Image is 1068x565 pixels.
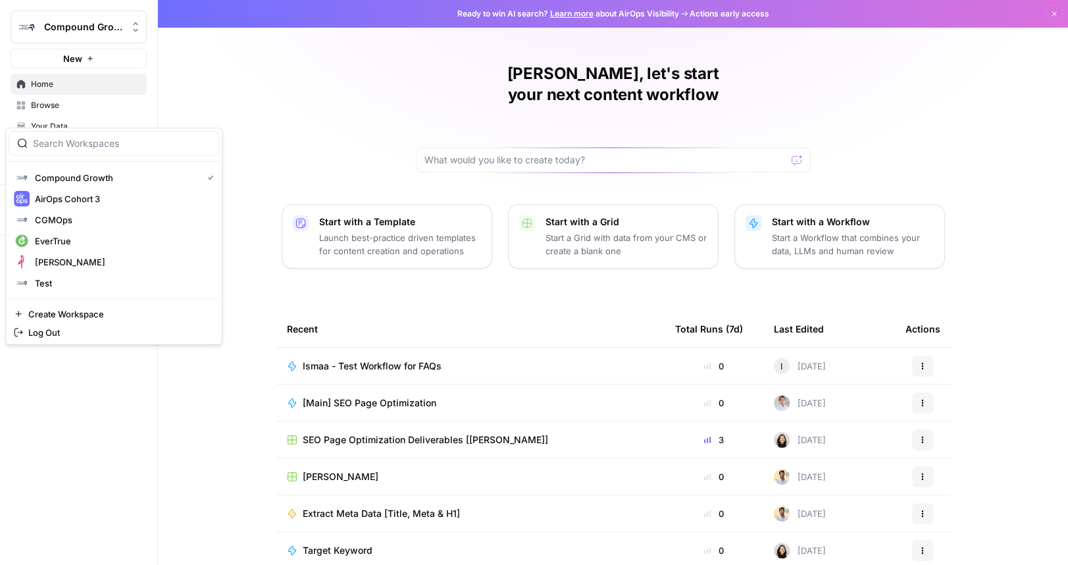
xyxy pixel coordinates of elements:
span: [PERSON_NAME] [35,256,209,269]
a: SEO Page Optimization Deliverables [[PERSON_NAME]] [287,433,654,446]
h1: [PERSON_NAME], let's start your next content workflow [416,63,811,105]
span: Test [35,277,209,290]
div: [DATE] [774,506,826,522]
div: [DATE] [774,543,826,558]
a: [Main] SEO Page Optimization [287,396,654,410]
img: AirOps Cohort 3 Logo [14,191,30,207]
a: Your Data [11,116,147,137]
p: Start with a Template [319,215,481,229]
button: New [11,49,147,68]
button: Start with a WorkflowStart a Workflow that combines your data, LLMs and human review [734,204,945,269]
div: [DATE] [774,358,826,374]
input: What would you like to create today? [424,153,786,167]
img: Compound Growth Logo [14,170,30,186]
span: Extract Meta Data [Title, Meta & H1] [303,507,460,520]
a: Learn more [550,9,594,18]
img: lbvmmv95rfn6fxquksmlpnk8be0v [774,506,790,522]
a: Extract Meta Data [Title, Meta & H1] [287,507,654,520]
span: EverTrue [35,234,209,248]
div: Actions [905,311,940,347]
button: Start with a TemplateLaunch best-practice driven templates for content creation and operations [282,204,492,269]
div: [DATE] [774,469,826,485]
img: gb5sba3xopuoyap1i3ljhgpw2lzq [774,395,790,411]
a: Home [11,74,147,95]
p: Start with a Grid [546,215,707,229]
input: Search Workspaces [33,137,211,150]
p: Start a Workflow that combines your data, LLMs and human review [772,231,934,257]
div: Workspace: Compound Growth [5,128,222,345]
p: Launch best-practice driven templates for content creation and operations [319,231,481,257]
img: Test Logo [14,275,30,291]
div: 0 [675,396,753,410]
a: Ismaa - Test Workflow for FAQs [287,360,654,373]
div: 0 [675,360,753,373]
img: CGMOps Logo [14,212,30,228]
img: Compound Growth Logo [15,15,39,39]
span: Browse [31,99,141,111]
a: Log Out [9,323,219,342]
span: [PERSON_NAME] [303,470,378,483]
span: Create Workspace [28,308,209,321]
div: 0 [675,507,753,520]
span: Log Out [28,326,209,339]
a: [PERSON_NAME] [287,470,654,483]
span: Compound Growth [44,20,124,34]
a: Create Workspace [9,305,219,323]
button: Workspace: Compound Growth [11,11,147,43]
img: MinIO Logo [14,254,30,270]
button: Start with a GridStart a Grid with data from your CMS or create a blank one [508,204,719,269]
a: Target Keyword [287,544,654,557]
div: [DATE] [774,432,826,448]
img: lbvmmv95rfn6fxquksmlpnk8be0v [774,469,790,485]
div: Total Runs (7d) [675,311,743,347]
span: Target Keyword [303,544,372,557]
span: AirOps Cohort 3 [35,192,209,205]
img: t5ef5oef8zpw1w4g2xghobes91mw [774,432,790,448]
img: EverTrue Logo [14,233,30,249]
div: [DATE] [774,395,826,411]
a: Browse [11,95,147,116]
div: 3 [675,433,753,446]
img: t5ef5oef8zpw1w4g2xghobes91mw [774,543,790,558]
p: Start a Grid with data from your CMS or create a blank one [546,231,707,257]
span: Ismaa - Test Workflow for FAQs [303,360,442,373]
span: I [780,360,782,373]
span: [Main] SEO Page Optimization [303,396,436,410]
span: Your Data [31,121,141,132]
div: 0 [675,470,753,483]
div: Recent [287,311,654,347]
span: New [63,52,82,65]
span: SEO Page Optimization Deliverables [[PERSON_NAME]] [303,433,548,446]
span: CGMOps [35,213,209,227]
div: Last Edited [774,311,824,347]
span: Home [31,78,141,90]
span: Compound Growth [35,171,197,184]
div: 0 [675,544,753,557]
span: Actions early access [690,8,769,20]
span: Ready to win AI search? about AirOps Visibility [457,8,679,20]
p: Start with a Workflow [772,215,934,229]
